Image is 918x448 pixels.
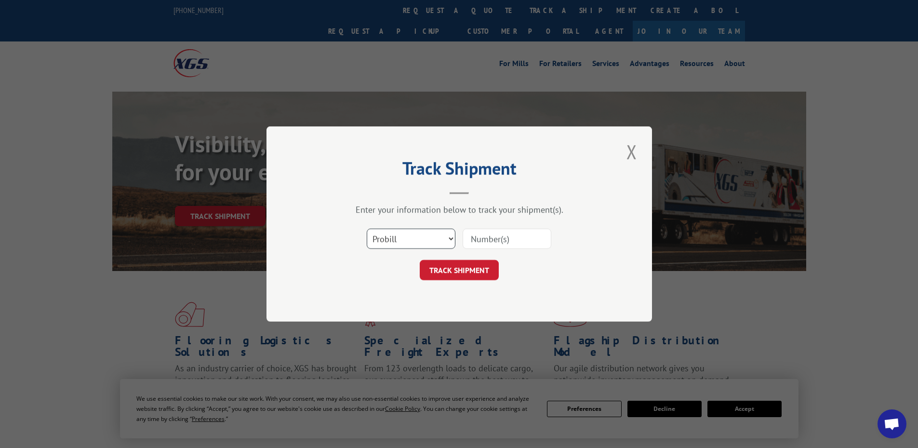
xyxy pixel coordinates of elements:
[420,260,499,280] button: TRACK SHIPMENT
[463,229,551,249] input: Number(s)
[624,138,640,165] button: Close modal
[315,204,604,215] div: Enter your information below to track your shipment(s).
[315,162,604,180] h2: Track Shipment
[878,409,906,438] a: Open chat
